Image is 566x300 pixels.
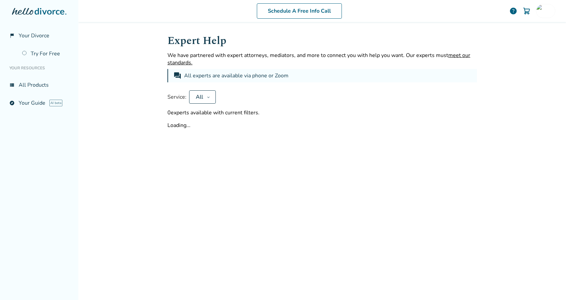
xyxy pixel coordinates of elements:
span: explore [9,100,15,106]
span: meet our standards. [167,52,470,66]
div: All experts are available via phone or Zoom [184,72,290,80]
a: exploreYour GuideAI beta [5,95,73,111]
img: Cart [523,7,531,15]
div: All [195,93,204,101]
p: We have partnered with expert attorneys, mediators, and more to connect you with help you want. O... [167,52,477,66]
span: flag_2 [9,33,15,38]
a: Try For Free [18,46,73,61]
h1: Expert Help [167,33,477,49]
span: forum [173,72,181,80]
a: flag_2Your Divorce [5,28,73,43]
button: All [189,90,216,104]
span: view_list [9,82,15,88]
div: Loading... [167,122,477,129]
a: view_listAll Products [5,77,73,93]
a: Schedule A Free Info Call [257,3,342,19]
span: Your Divorce [19,32,49,39]
a: help [509,7,517,15]
span: Service: [167,93,186,101]
div: 0 experts available with current filters. [167,109,477,116]
img: 33spins@gmail.com [536,4,550,18]
li: Your Resources [5,61,73,75]
span: AI beta [49,100,62,106]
